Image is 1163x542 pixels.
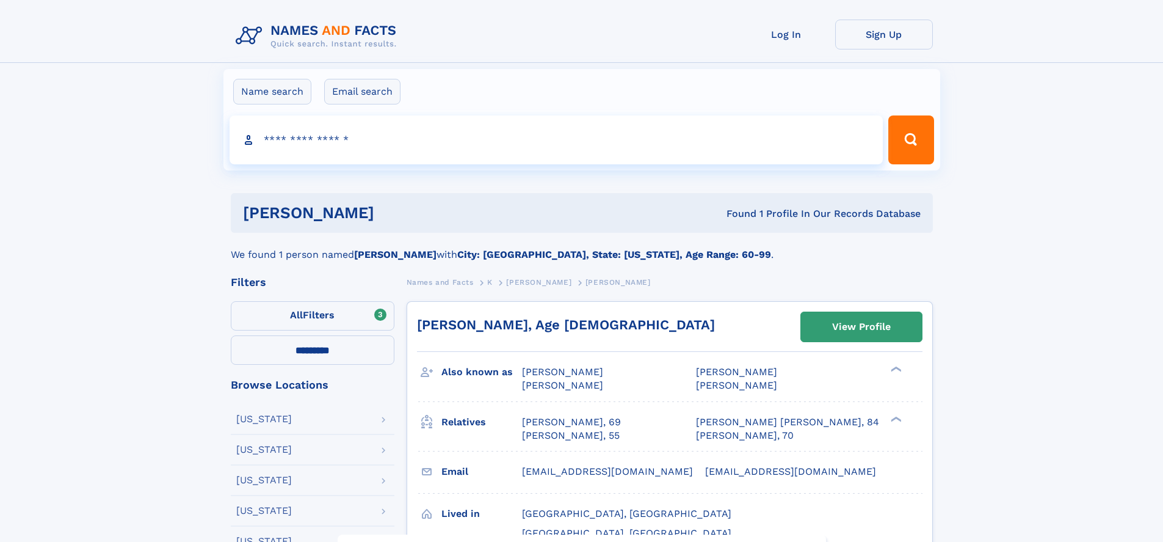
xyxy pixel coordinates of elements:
[506,278,571,287] span: [PERSON_NAME]
[487,274,493,290] a: K
[522,379,603,391] span: [PERSON_NAME]
[522,416,621,429] a: [PERSON_NAME], 69
[832,313,891,341] div: View Profile
[696,429,794,442] a: [PERSON_NAME], 70
[696,379,777,391] span: [PERSON_NAME]
[324,79,400,104] label: Email search
[441,412,522,433] h3: Relatives
[236,475,292,485] div: [US_STATE]
[231,233,933,262] div: We found 1 person named with .
[506,274,571,290] a: [PERSON_NAME]
[888,415,902,423] div: ❯
[585,278,651,287] span: [PERSON_NAME]
[737,20,835,49] a: Log In
[236,445,292,455] div: [US_STATE]
[407,274,474,290] a: Names and Facts
[801,312,922,342] a: View Profile
[231,301,394,331] label: Filters
[550,207,921,221] div: Found 1 Profile In Our Records Database
[696,416,879,429] a: [PERSON_NAME] [PERSON_NAME], 84
[441,504,522,524] h3: Lived in
[231,277,394,288] div: Filters
[441,362,522,383] h3: Also known as
[705,466,876,477] span: [EMAIL_ADDRESS][DOMAIN_NAME]
[522,429,620,442] a: [PERSON_NAME], 55
[835,20,933,49] a: Sign Up
[236,506,292,516] div: [US_STATE]
[243,205,551,221] h1: [PERSON_NAME]
[522,366,603,378] span: [PERSON_NAME]
[696,366,777,378] span: [PERSON_NAME]
[233,79,311,104] label: Name search
[354,249,437,260] b: [PERSON_NAME]
[522,508,731,519] span: [GEOGRAPHIC_DATA], [GEOGRAPHIC_DATA]
[236,414,292,424] div: [US_STATE]
[457,249,771,260] b: City: [GEOGRAPHIC_DATA], State: [US_STATE], Age Range: 60-99
[522,527,731,539] span: [GEOGRAPHIC_DATA], [GEOGRAPHIC_DATA]
[888,365,902,373] div: ❯
[441,461,522,482] h3: Email
[522,466,693,477] span: [EMAIL_ADDRESS][DOMAIN_NAME]
[231,20,407,53] img: Logo Names and Facts
[290,309,303,321] span: All
[230,115,883,164] input: search input
[888,115,933,164] button: Search Button
[417,317,715,332] a: [PERSON_NAME], Age [DEMOGRAPHIC_DATA]
[487,278,493,287] span: K
[231,379,394,390] div: Browse Locations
